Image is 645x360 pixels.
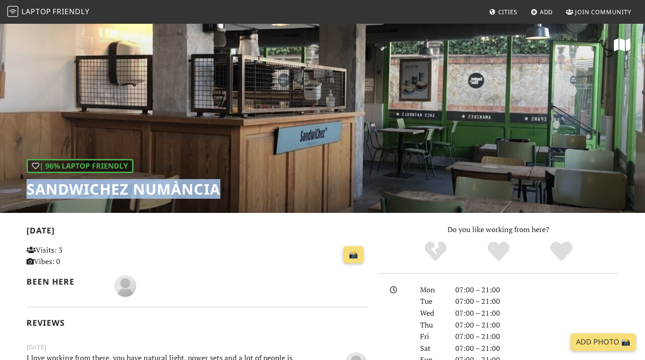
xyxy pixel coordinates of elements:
div: No [404,240,467,263]
span: Join Community [575,8,631,16]
small: [DATE] [21,342,373,352]
h2: Reviews [27,318,368,328]
p: Do you like working from here? [378,224,619,236]
h1: SandwiChez Numància [27,180,220,198]
div: 07:00 – 21:00 [450,284,624,296]
span: Cities [498,8,517,16]
div: Tue [415,296,449,307]
span: Friendly [53,6,89,16]
h2: [DATE] [27,226,368,239]
img: blank-535327c66bd565773addf3077783bbfce4b00ec00e9fd257753287c682c7fa38.png [114,275,136,297]
h2: Been here [27,277,104,286]
span: Add [540,8,553,16]
div: 07:00 – 21:00 [450,343,624,355]
a: 📸 [343,246,363,264]
div: Fri [415,331,449,343]
div: Definitely! [530,240,593,263]
div: 07:00 – 21:00 [450,319,624,331]
div: Sat [415,343,449,355]
p: Visits: 3 Vibes: 0 [27,244,133,268]
div: Mon [415,284,449,296]
span: María Lirio [114,280,136,290]
div: 07:00 – 21:00 [450,331,624,343]
div: | 96% Laptop Friendly [27,159,133,174]
span: Laptop [21,6,51,16]
a: LaptopFriendly LaptopFriendly [7,4,90,20]
a: Join Community [562,4,635,20]
img: LaptopFriendly [7,6,18,17]
div: 07:00 – 21:00 [450,307,624,319]
div: Wed [415,307,449,319]
a: Add [527,4,557,20]
div: Yes [467,240,530,263]
a: Cities [485,4,521,20]
div: 07:00 – 21:00 [450,296,624,307]
div: Thu [415,319,449,331]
